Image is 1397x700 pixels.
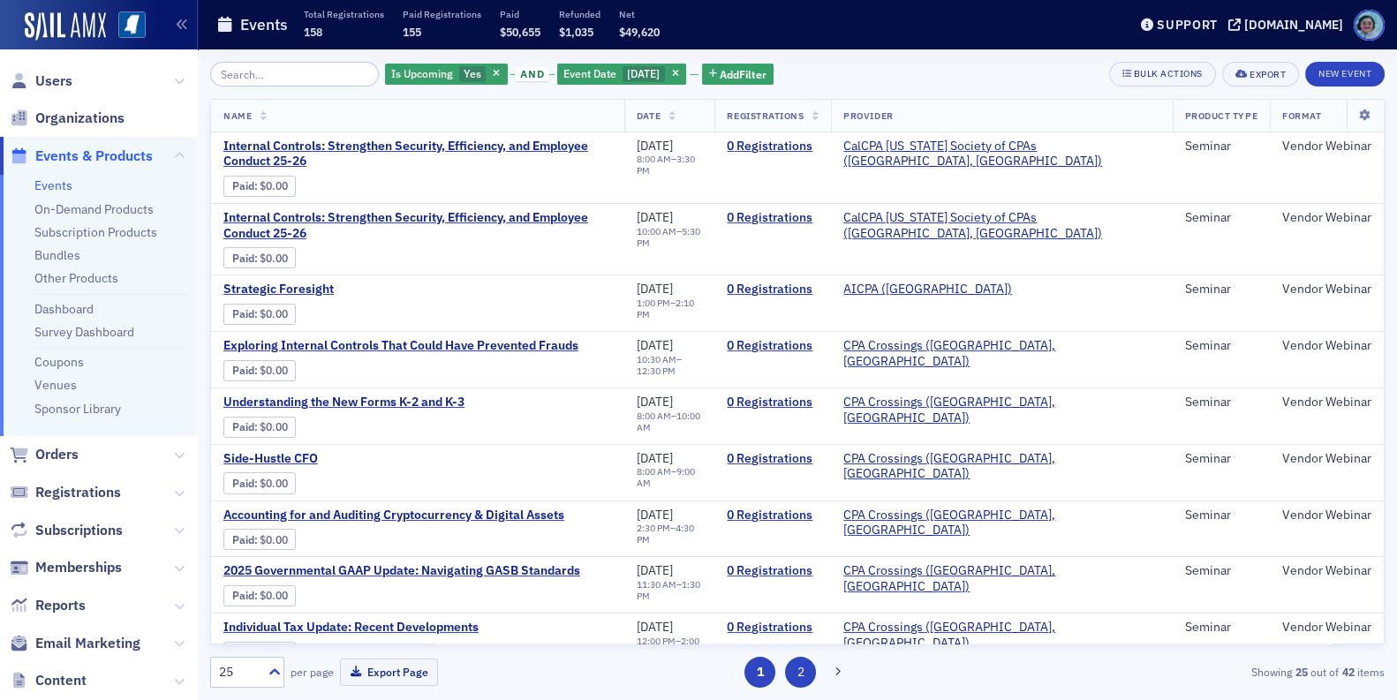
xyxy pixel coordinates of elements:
[106,11,146,41] a: View Homepage
[637,337,673,353] span: [DATE]
[637,410,700,433] time: 10:00 AM
[35,483,121,502] span: Registrations
[637,465,695,489] time: 9:00 AM
[727,451,819,467] a: 0 Registrations
[1282,338,1371,354] div: Vendor Webinar
[464,66,481,80] span: Yes
[223,529,296,550] div: Paid: 0 - $0
[34,177,72,193] a: Events
[559,8,600,20] p: Refunded
[232,477,260,490] span: :
[843,620,1159,651] span: CPA Crossings (Rochester, MI)
[35,634,140,653] span: Email Marketing
[223,417,296,438] div: Paid: 0 - $0
[1185,338,1257,354] div: Seminar
[10,521,123,540] a: Subscriptions
[500,25,540,39] span: $50,655
[35,147,153,166] span: Events & Products
[34,324,134,340] a: Survey Dashboard
[232,533,254,546] a: Paid
[1282,139,1371,154] div: Vendor Webinar
[223,451,520,467] a: Side-Hustle CFO
[232,307,260,320] span: :
[500,8,540,20] p: Paid
[232,252,254,265] a: Paid
[1222,62,1299,87] button: Export
[391,66,453,80] span: Is Upcoming
[35,72,72,91] span: Users
[34,301,94,317] a: Dashboard
[843,139,1159,169] span: CalCPA California Society of CPAs (San Mateo, CA)
[232,533,260,546] span: :
[34,377,77,393] a: Venues
[35,521,123,540] span: Subscriptions
[260,477,288,490] span: $0.00
[1339,664,1357,680] strong: 42
[637,225,676,237] time: 10:00 AM
[34,270,118,286] a: Other Products
[260,364,288,377] span: $0.00
[1157,17,1218,33] div: Support
[118,11,146,39] img: SailAMX
[510,67,555,81] button: and
[35,558,122,577] span: Memberships
[637,619,673,635] span: [DATE]
[637,579,703,602] div: –
[1282,451,1371,467] div: Vendor Webinar
[223,620,520,636] a: Individual Tax Update: Recent Developments
[232,420,260,433] span: :
[260,179,288,192] span: $0.00
[727,338,819,354] a: 0 Registrations
[1185,563,1257,579] div: Seminar
[10,445,79,464] a: Orders
[232,364,260,377] span: :
[1185,139,1257,154] div: Seminar
[727,109,804,122] span: Registrations
[403,25,421,39] span: 155
[619,8,660,20] p: Net
[727,395,819,410] a: 0 Registrations
[223,176,296,197] div: Paid: 0 - $0
[1185,210,1257,226] div: Seminar
[637,225,700,249] time: 5:30 PM
[232,589,260,602] span: :
[559,25,593,39] span: $1,035
[637,578,676,591] time: 11:30 AM
[223,338,578,354] a: Exploring Internal Controls That Could Have Prevented Frauds
[223,304,296,325] div: Paid: 0 - $0
[637,465,671,478] time: 8:00 AM
[223,395,520,410] span: Understanding the New Forms K-2 and K-3
[843,338,1159,369] a: CPA Crossings ([GEOGRAPHIC_DATA], [GEOGRAPHIC_DATA])
[785,657,816,688] button: 2
[843,210,1159,241] a: CalCPA [US_STATE] Society of CPAs ([GEOGRAPHIC_DATA], [GEOGRAPHIC_DATA])
[843,395,1159,425] span: CPA Crossings (Rochester, MI)
[619,25,660,39] span: $49,620
[223,360,296,381] div: Paid: 0 - $0
[637,562,673,578] span: [DATE]
[637,281,673,297] span: [DATE]
[304,25,322,39] span: 158
[10,558,122,577] a: Memberships
[260,307,288,320] span: $0.00
[1282,395,1371,410] div: Vendor Webinar
[637,635,676,647] time: 12:00 PM
[637,410,671,422] time: 8:00 AM
[10,147,153,166] a: Events & Products
[223,585,296,606] div: Paid: 0 - $0
[720,66,766,82] span: Add Filter
[1354,10,1385,41] span: Profile
[637,523,703,546] div: –
[557,64,686,86] div: 9/11/2025
[843,451,1159,482] span: CPA Crossings (Rochester, MI)
[843,139,1159,169] a: CalCPA [US_STATE] Society of CPAs ([GEOGRAPHIC_DATA], [GEOGRAPHIC_DATA])
[25,12,106,41] img: SailAMX
[403,8,481,20] p: Paid Registrations
[1228,19,1349,31] button: [DOMAIN_NAME]
[232,477,254,490] a: Paid
[563,66,616,80] span: Event Date
[1185,109,1257,122] span: Product Type
[637,297,670,309] time: 1:00 PM
[702,64,774,86] button: AddFilter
